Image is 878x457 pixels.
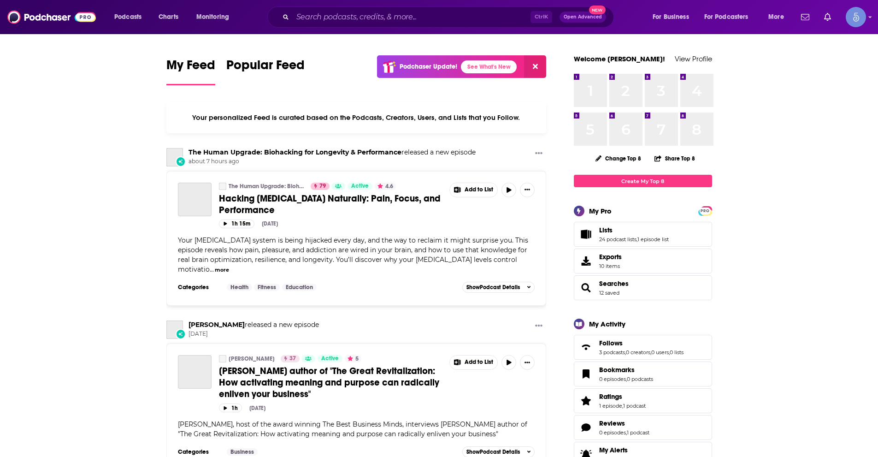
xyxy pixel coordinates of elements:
[530,11,552,23] span: Ctrl K
[599,446,628,454] span: My Alerts
[450,356,498,369] button: Show More Button
[520,355,535,370] button: Show More Button
[700,208,711,214] span: PRO
[219,193,441,216] span: Hacking [MEDICAL_DATA] Naturally: Pain, Focus, and Performance
[622,403,623,409] span: ,
[229,183,305,190] a: The Human Upgrade: Biohacking for Longevity & Performance
[166,148,183,166] a: The Human Upgrade: Biohacking for Longevity & Performance
[704,11,748,24] span: For Podcasters
[589,207,612,215] div: My Pro
[651,349,669,356] a: 0 users
[599,392,622,401] span: Ratings
[599,226,613,234] span: Lists
[176,156,186,166] div: New Episode
[227,448,258,456] a: Business
[531,320,546,332] button: Show More Button
[159,11,178,24] span: Charts
[599,419,625,427] span: Reviews
[626,349,650,356] a: 0 creators
[189,148,401,156] a: The Human Upgrade: Biohacking for Longevity & Performance
[462,282,535,293] button: ShowPodcast Details
[196,11,229,24] span: Monitoring
[375,183,396,190] button: 4.6
[599,349,625,356] a: 3 podcasts
[637,236,669,243] a: 1 episode list
[466,284,520,291] span: Show Podcast Details
[577,368,595,380] a: Bookmarks
[577,341,595,354] a: Follows
[281,355,300,362] a: 37
[599,279,629,288] a: Searches
[577,394,595,407] a: Ratings
[219,365,443,400] a: [PERSON_NAME] author of "The Great Revitalization: How activating meaning and purpose can radical...
[574,275,712,300] span: Searches
[574,249,712,273] a: Exports
[189,330,319,338] span: [DATE]
[675,54,712,63] a: View Profile
[574,335,712,360] span: Follows
[178,355,212,389] a: Alise Cortez author of "The Great Revitalization: How activating meaning and purpose can radicall...
[599,253,622,261] span: Exports
[345,355,361,362] button: 5
[189,320,245,329] a: Marc Kramer
[599,226,669,234] a: Lists
[276,6,623,28] div: Search podcasts, credits, & more...
[219,365,439,400] span: [PERSON_NAME] author of "The Great Revitalization: How activating meaning and purpose can radical...
[219,193,443,216] a: Hacking [MEDICAL_DATA] Naturally: Pain, Focus, and Performance
[698,10,762,24] button: open menu
[654,149,695,167] button: Share Top 8
[321,354,339,363] span: Active
[646,10,701,24] button: open menu
[189,320,319,329] h3: released a new episode
[625,349,626,356] span: ,
[846,7,866,27] img: User Profile
[623,403,646,409] a: 1 podcast
[7,8,96,26] img: Podchaser - Follow, Share and Rate Podcasts
[846,7,866,27] button: Show profile menu
[282,284,317,291] a: Education
[226,57,305,85] a: Popular Feed
[293,10,530,24] input: Search podcasts, credits, & more...
[670,349,684,356] a: 0 lists
[219,220,254,228] button: 1h 15m
[219,404,242,412] button: 1h
[166,57,215,78] span: My Feed
[599,366,635,374] span: Bookmarks
[178,448,219,456] h3: Categories
[190,10,241,24] button: open menu
[768,11,784,24] span: More
[564,15,602,19] span: Open Advanced
[114,11,141,24] span: Podcasts
[262,220,278,227] div: [DATE]
[210,265,214,273] span: ...
[589,6,606,14] span: New
[249,405,265,411] div: [DATE]
[166,102,547,133] div: Your personalized Feed is curated based on the Podcasts, Creators, Users, and Lists that you Follow.
[599,366,653,374] a: Bookmarks
[599,263,622,269] span: 10 items
[577,421,595,434] a: Reviews
[153,10,184,24] a: Charts
[577,281,595,294] a: Searches
[400,63,457,71] p: Podchaser Update!
[176,329,186,339] div: New Episode
[450,183,498,197] button: Show More Button
[636,236,637,243] span: ,
[762,10,796,24] button: open menu
[577,228,595,241] a: Lists
[229,355,275,362] a: [PERSON_NAME]
[189,148,476,157] h3: released a new episode
[574,388,712,413] span: Ratings
[599,429,626,436] a: 0 episodes
[189,158,476,166] span: about 7 hours ago
[178,236,528,273] span: Your [MEDICAL_DATA] system is being hijacked every day, and the way to reclaim it might surprise ...
[319,182,326,191] span: 79
[820,9,835,25] a: Show notifications dropdown
[219,183,226,190] a: The Human Upgrade: Biohacking for Longevity & Performance
[599,236,636,243] a: 24 podcast lists
[466,449,520,455] span: Show Podcast Details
